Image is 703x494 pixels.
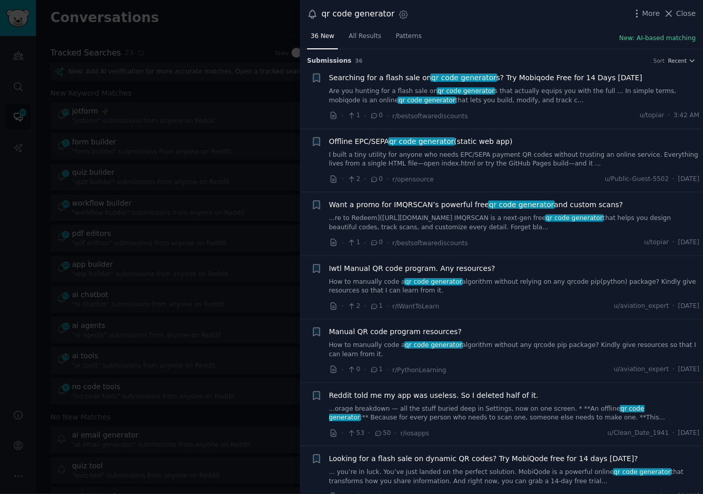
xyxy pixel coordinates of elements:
span: · [341,364,344,375]
span: · [364,237,366,248]
a: All Results [345,28,385,49]
a: How to manually code aqr code generatoralgorithm without any qrcode pip package? Kindly give reso... [329,341,700,359]
span: · [673,429,675,438]
span: · [387,174,389,185]
span: · [394,428,396,438]
span: r/bestsoftwarediscounts [392,113,468,120]
span: 2 [347,175,360,184]
span: Submission s [307,57,352,66]
a: Are you hunting for a flash sale onqr code generators that actually equips you with the full ... ... [329,87,700,105]
span: · [387,301,389,312]
span: Recent [668,57,687,64]
span: [DATE] [678,429,699,438]
div: qr code generator [321,8,394,21]
span: qr code generator [388,137,455,145]
span: · [368,428,370,438]
span: 0 [370,238,383,247]
button: Recent [668,57,696,64]
span: 36 [355,58,363,64]
span: u/aviation_expert [614,302,669,311]
span: r/opensource [392,176,434,183]
span: · [341,301,344,312]
span: 50 [374,429,391,438]
span: qr code generator [437,87,495,95]
span: u/topiar [640,111,664,120]
a: Looking for a flash sale on dynamic QR codes? Try MobiQode free for 14 days [DATE]? [329,453,638,464]
span: [DATE] [678,365,699,374]
span: · [364,111,366,121]
span: 0 [347,365,360,374]
span: 1 [370,365,383,374]
span: 0 [370,175,383,184]
button: More [632,8,660,19]
span: All Results [349,32,381,41]
span: u/Clean_Date_1941 [607,429,669,438]
a: Searching for a flash sale onqr code generators? Try Mobiqode Free for 14 Days [DATE] [329,72,643,83]
span: · [673,302,675,311]
span: qr code generator [430,74,497,82]
span: · [387,237,389,248]
a: How to manually code aqr code generatoralgorithm without relying on any qrcode pip(python) packag... [329,278,700,296]
span: Offline EPC/SEPA (static web app) [329,136,513,147]
span: · [673,175,675,184]
a: Iwtl Manual QR code program. Any resources? [329,263,495,274]
span: 0 [370,111,383,120]
span: r/iosapps [401,430,429,437]
span: · [668,111,670,120]
span: Close [676,8,696,19]
a: Patterns [392,28,425,49]
span: r/IWantToLearn [392,303,439,310]
a: Offline EPC/SEPAqr code generator(static web app) [329,136,513,147]
span: · [673,238,675,247]
a: I built a tiny utility for anyone who needs EPC/SEPA payment QR codes without trusting an online ... [329,151,700,169]
div: Sort [654,57,665,64]
a: ...orage breakdown — all the stuff buried deep in Settings, now on one screen. * **An offlineqr c... [329,405,700,423]
span: u/aviation_expert [614,365,669,374]
span: · [341,111,344,121]
span: 2 [347,302,360,311]
span: More [642,8,660,19]
span: qr code generator [404,341,463,349]
a: ... you’re in luck. You’ve just landed on the perfect solution. MobiQode is a powerful onlineqr c... [329,468,700,486]
span: Searching for a flash sale on s? Try Mobiqode Free for 14 Days [DATE] [329,72,643,83]
span: Want a promo for IMQRSCAN’s powerful free and custom scans? [329,199,623,210]
span: · [364,174,366,185]
span: qr code generator [488,200,555,209]
span: [DATE] [678,302,699,311]
span: r/PythonLearning [392,367,446,374]
span: 1 [347,111,360,120]
span: · [673,365,675,374]
span: u/Public-Guest-5502 [605,175,669,184]
span: · [364,301,366,312]
button: Close [663,8,696,19]
span: u/topiar [644,238,669,247]
span: · [341,237,344,248]
span: [DATE] [678,238,699,247]
span: 3:42 AM [674,111,699,120]
span: qr code generator [613,468,672,475]
span: 1 [347,238,360,247]
span: 1 [370,302,383,311]
span: 36 New [311,32,334,41]
a: 36 New [307,28,338,49]
a: Manual QR code program resources? [329,326,462,337]
span: · [364,364,366,375]
span: · [341,174,344,185]
span: 53 [347,429,364,438]
a: Want a promo for IMQRSCAN’s powerful freeqr code generatorand custom scans? [329,199,623,210]
span: · [387,364,389,375]
span: · [387,111,389,121]
span: r/bestsoftwarediscounts [392,240,468,247]
span: [DATE] [678,175,699,184]
button: New: AI-based matching [619,34,696,43]
span: qr code generator [404,278,463,285]
a: ...re to Redeem]([URL][DOMAIN_NAME] IMQRSCAN is a next-gen freeqr code generatorthat helps you de... [329,214,700,232]
span: qr code generator [545,214,604,222]
span: Patterns [396,32,422,41]
a: Reddit told me my app was useless. So I deleted half of it. [329,390,538,401]
span: qr code generator [398,97,456,104]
